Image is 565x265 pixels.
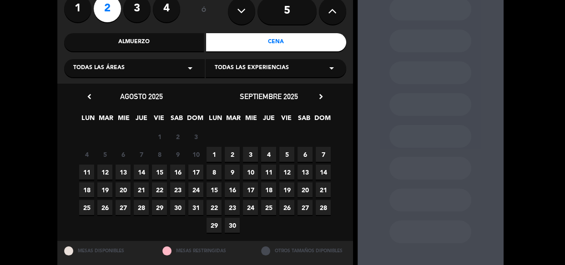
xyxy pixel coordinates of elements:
[152,165,167,180] span: 15
[240,92,298,101] span: septiembre 2025
[243,113,258,128] span: MIE
[116,182,131,197] span: 20
[215,64,289,73] span: Todas las experiencias
[326,63,337,74] i: arrow_drop_down
[97,165,112,180] span: 12
[261,113,276,128] span: JUE
[207,147,222,162] span: 1
[152,129,167,144] span: 1
[170,200,185,215] span: 30
[298,165,313,180] span: 13
[243,165,258,180] span: 10
[298,200,313,215] span: 27
[134,113,149,128] span: JUE
[226,113,241,128] span: MAR
[170,165,185,180] span: 16
[188,182,203,197] span: 24
[187,113,202,128] span: DOM
[243,200,258,215] span: 24
[98,113,113,128] span: MAR
[116,113,131,128] span: MIE
[156,241,254,260] div: MESAS RESTRINGIDAS
[169,113,184,128] span: SAB
[316,165,331,180] span: 14
[208,113,223,128] span: LUN
[207,200,222,215] span: 22
[316,147,331,162] span: 7
[134,147,149,162] span: 7
[261,147,276,162] span: 4
[57,241,156,260] div: MESAS DISPONIBLES
[81,113,96,128] span: LUN
[64,33,204,51] div: Almuerzo
[225,218,240,233] span: 30
[279,165,294,180] span: 12
[79,200,94,215] span: 25
[207,165,222,180] span: 8
[152,147,167,162] span: 8
[170,129,185,144] span: 2
[225,165,240,180] span: 9
[206,33,346,51] div: Cena
[188,129,203,144] span: 3
[298,147,313,162] span: 6
[314,113,329,128] span: DOM
[254,241,353,260] div: OTROS TAMAÑOS DIPONIBLES
[225,147,240,162] span: 2
[152,200,167,215] span: 29
[279,113,294,128] span: VIE
[261,182,276,197] span: 18
[243,182,258,197] span: 17
[97,182,112,197] span: 19
[170,147,185,162] span: 9
[207,218,222,233] span: 29
[152,182,167,197] span: 22
[79,165,94,180] span: 11
[279,200,294,215] span: 26
[134,200,149,215] span: 28
[297,113,312,128] span: SAB
[79,147,94,162] span: 4
[151,113,166,128] span: VIE
[97,200,112,215] span: 26
[170,182,185,197] span: 23
[97,147,112,162] span: 5
[207,182,222,197] span: 15
[279,182,294,197] span: 19
[316,182,331,197] span: 21
[134,165,149,180] span: 14
[188,147,203,162] span: 10
[116,147,131,162] span: 6
[73,64,125,73] span: Todas las áreas
[185,63,196,74] i: arrow_drop_down
[316,92,326,101] i: chevron_right
[116,200,131,215] span: 27
[261,200,276,215] span: 25
[243,147,258,162] span: 3
[279,147,294,162] span: 5
[225,200,240,215] span: 23
[188,165,203,180] span: 17
[134,182,149,197] span: 21
[261,165,276,180] span: 11
[85,92,94,101] i: chevron_left
[79,182,94,197] span: 18
[298,182,313,197] span: 20
[188,200,203,215] span: 31
[120,92,163,101] span: agosto 2025
[225,182,240,197] span: 16
[316,200,331,215] span: 28
[116,165,131,180] span: 13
